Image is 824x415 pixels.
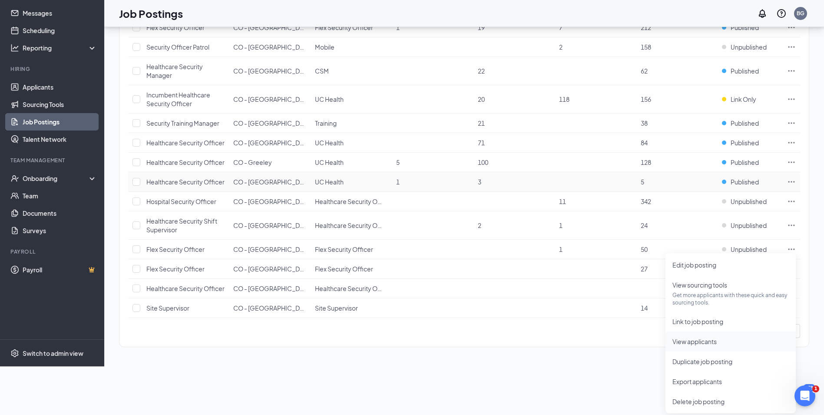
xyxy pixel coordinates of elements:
[641,265,648,273] span: 27
[787,138,796,147] svg: Ellipses
[229,85,311,114] td: CO - Fort Collins
[233,139,361,147] span: CO - [GEOGRAPHIC_DATA][PERSON_NAME]
[23,261,97,278] a: PayrollCrown
[233,43,311,51] span: CO - [GEOGRAPHIC_DATA]
[731,245,767,254] span: Unpublished
[10,44,19,52] svg: Analysis
[229,279,311,298] td: CO - Longmont
[478,23,485,31] span: 19
[229,172,311,192] td: CO - Highlands Ranch
[641,43,651,51] span: 158
[233,221,311,229] span: CO - [GEOGRAPHIC_DATA]
[146,284,225,292] span: Healthcare Security Officer
[731,158,759,167] span: Published
[233,23,311,31] span: CO - [GEOGRAPHIC_DATA]
[311,133,392,153] td: UC Health
[315,304,358,312] span: Site Supervisor
[311,18,392,37] td: Flex Security Officer
[559,95,569,103] span: 118
[315,139,344,147] span: UC Health
[559,43,563,51] span: 2
[731,197,767,206] span: Unpublished
[396,158,400,166] span: 5
[23,22,97,39] a: Scheduling
[731,177,759,186] span: Published
[315,158,344,166] span: UC Health
[146,304,189,312] span: Site Supervisor
[146,63,203,79] span: Healthcare Security Manager
[311,259,392,279] td: Flex Security Officer
[23,78,97,96] a: Applicants
[233,265,311,273] span: CO - [GEOGRAPHIC_DATA]
[146,245,205,253] span: Flex Security Officer
[10,174,19,183] svg: UserCheck
[233,197,311,205] span: CO - [GEOGRAPHIC_DATA]
[23,96,97,113] a: Sourcing Tools
[776,8,787,19] svg: QuestionInfo
[672,261,716,269] span: Edit job posting
[229,37,311,57] td: CO - Denver
[672,318,723,325] span: Link to job posting
[233,304,311,312] span: CO - [GEOGRAPHIC_DATA]
[478,221,481,229] span: 2
[478,158,488,166] span: 100
[233,67,361,75] span: CO - [GEOGRAPHIC_DATA][PERSON_NAME]
[229,114,311,133] td: CO - Fort Collins
[146,119,219,127] span: Security Training Manager
[812,385,819,392] span: 1
[731,95,756,104] span: Link Only
[672,338,717,345] span: View applicants
[641,95,651,103] span: 156
[146,23,205,31] span: Flex Security Officer
[146,139,225,147] span: Healthcare Security Officer
[757,8,768,19] svg: Notifications
[23,4,97,22] a: Messages
[641,119,648,127] span: 38
[315,43,334,51] span: Mobile
[641,67,648,75] span: 62
[787,23,796,32] svg: Ellipses
[10,349,19,358] svg: Settings
[229,259,311,279] td: CO - Longmont
[731,43,767,51] span: Unpublished
[233,245,311,253] span: CO - [GEOGRAPHIC_DATA]
[478,139,485,147] span: 71
[315,265,373,273] span: Flex Security Officer
[311,37,392,57] td: Mobile
[23,44,97,52] div: Reporting
[559,197,566,205] span: 11
[478,178,481,186] span: 3
[311,85,392,114] td: UC Health
[315,221,393,229] span: Healthcare Security Officer
[23,113,97,131] a: Job Postings
[672,358,732,365] span: Duplicate job posting
[23,204,97,222] a: Documents
[229,153,311,172] td: CO - Greeley
[787,245,796,254] svg: Ellipses
[23,131,97,148] a: Talent Network
[787,43,796,51] svg: Ellipses
[233,178,311,186] span: CO - [GEOGRAPHIC_DATA]
[229,211,311,240] td: CO - Highlands Ranch
[311,192,392,211] td: Healthcare Security Officer
[10,157,95,164] div: Team Management
[229,240,311,259] td: CO - Highlands Ranch
[10,65,95,73] div: Hiring
[672,291,789,306] p: Get more applicants with these quick and easy sourcing tools.
[478,67,485,75] span: 22
[146,91,210,107] span: Incumbent Healthcare Security Officer
[233,158,272,166] span: CO - Greeley
[233,95,361,103] span: CO - [GEOGRAPHIC_DATA][PERSON_NAME]
[311,240,392,259] td: Flex Security Officer
[233,119,361,127] span: CO - [GEOGRAPHIC_DATA][PERSON_NAME]
[731,138,759,147] span: Published
[478,95,485,103] span: 20
[315,95,344,103] span: UC Health
[229,18,311,37] td: CO - Denver
[146,158,225,166] span: Healthcare Security Officer
[731,221,767,230] span: Unpublished
[23,174,89,183] div: Onboarding
[641,245,648,253] span: 50
[787,119,796,127] svg: Ellipses
[559,23,563,31] span: 7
